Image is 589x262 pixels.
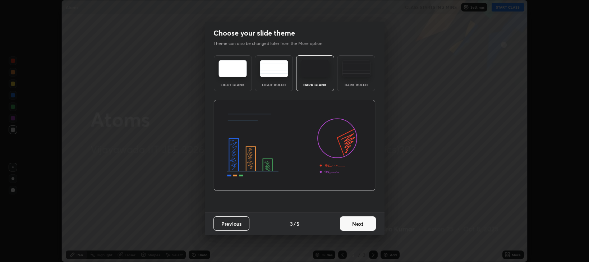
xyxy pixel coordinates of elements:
[259,83,288,87] div: Light Ruled
[213,216,249,231] button: Previous
[213,40,330,47] p: Theme can also be changed later from the More option
[213,28,295,38] h2: Choose your slide theme
[340,216,376,231] button: Next
[301,83,330,87] div: Dark Blank
[294,220,296,227] h4: /
[301,60,329,77] img: darkTheme.f0cc69e5.svg
[218,83,247,87] div: Light Blank
[213,100,376,191] img: darkThemeBanner.d06ce4a2.svg
[342,83,371,87] div: Dark Ruled
[290,220,293,227] h4: 3
[218,60,247,77] img: lightTheme.e5ed3b09.svg
[296,220,299,227] h4: 5
[260,60,288,77] img: lightRuledTheme.5fabf969.svg
[342,60,371,77] img: darkRuledTheme.de295e13.svg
